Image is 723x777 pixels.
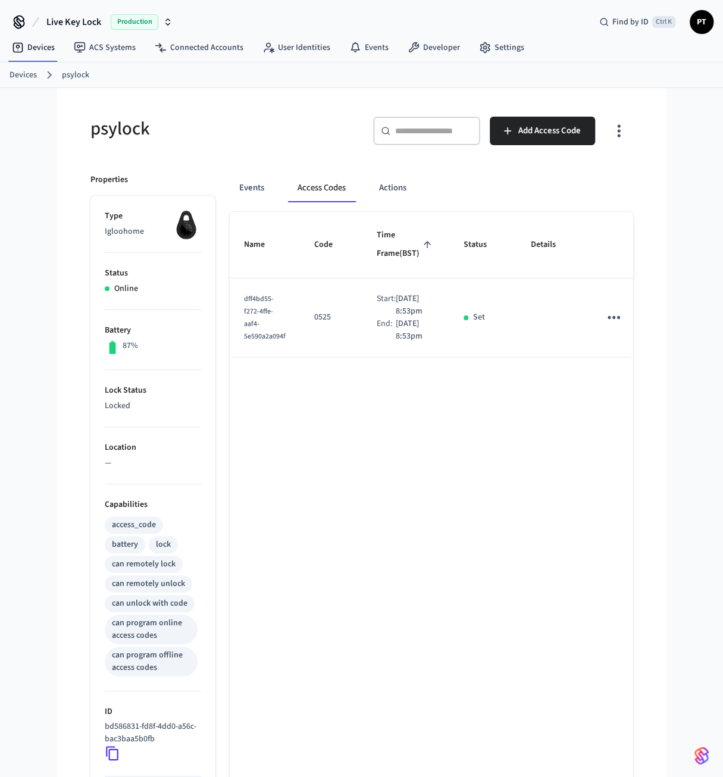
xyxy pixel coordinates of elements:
[518,123,581,139] span: Add Access Code
[46,15,101,29] span: Live Key Lock
[253,37,340,58] a: User Identities
[230,212,675,358] table: sticky table
[145,37,253,58] a: Connected Accounts
[105,324,201,337] p: Battery
[105,267,201,280] p: Status
[244,236,280,254] span: Name
[370,174,416,202] button: Actions
[244,294,286,341] span: dff4bd55-f272-4ffe-aaf4-5e590a2a094f
[105,457,201,469] p: —
[114,283,138,295] p: Online
[691,11,712,33] span: PT
[288,174,355,202] button: Access Codes
[105,210,201,223] p: Type
[2,37,64,58] a: Devices
[111,14,158,30] span: Production
[230,174,633,202] div: ant example
[90,174,128,186] p: Properties
[171,210,201,240] img: igloohome_igke
[105,720,196,745] p: bd586831-fd8f-4dd0-a56c-bac3baa5b0fb
[64,37,145,58] a: ACS Systems
[105,225,201,238] p: Igloohome
[105,441,201,454] p: Location
[398,37,470,58] a: Developer
[112,538,138,551] div: battery
[10,69,37,82] a: Devices
[395,318,434,343] p: [DATE] 8:53pm
[112,649,190,674] div: can program offline access codes
[470,37,534,58] a: Settings
[112,617,190,642] div: can program online access codes
[112,597,187,610] div: can unlock with code
[105,499,201,511] p: Capabilities
[90,117,355,141] h5: psylock
[105,400,201,412] p: Locked
[112,558,176,571] div: can remotely lock
[377,293,396,318] div: Start:
[156,538,171,551] div: lock
[377,318,396,343] div: End:
[473,311,485,324] p: Set
[105,706,201,718] p: ID
[123,340,138,352] p: 87%
[105,384,201,397] p: Lock Status
[314,236,348,254] span: Code
[396,293,435,318] p: [DATE] 8:53pm
[490,117,595,145] button: Add Access Code
[612,16,649,28] span: Find by ID
[314,311,348,324] p: 0525
[590,11,685,33] div: Find by IDCtrl K
[464,236,502,254] span: Status
[230,174,274,202] button: Events
[690,10,713,34] button: PT
[531,236,571,254] span: Details
[340,37,398,58] a: Events
[112,519,156,531] div: access_code
[62,69,89,82] a: psylock
[652,16,675,28] span: Ctrl K
[694,746,709,765] img: SeamLogoGradient.69752ec5.svg
[112,578,185,590] div: can remotely unlock
[377,226,435,264] span: Time Frame(BST)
